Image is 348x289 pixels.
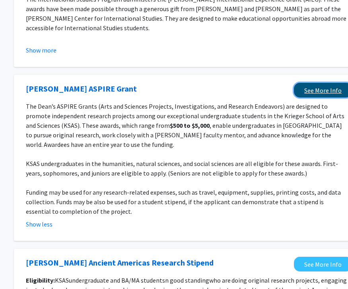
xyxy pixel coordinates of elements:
strong: Eligibility: [26,276,55,284]
span: undergraduate and BA/MA students [69,276,165,284]
a: Opens in a new tab [26,257,214,269]
iframe: Chat [6,253,34,283]
a: Opens in a new tab [26,83,137,95]
p: The Dean’s ASPIRE Grants (Arts and Sciences Projects, Investigations, and Research Endeavors) are... [26,102,348,149]
button: Show more [26,45,56,55]
button: Show less [26,219,52,229]
p: KSAS undergraduates in the humanities, natural sciences, and social sciences are all eligible for... [26,159,348,178]
p: Funding may be used for any research-related expenses, such as travel, equipment, supplies, print... [26,187,348,216]
strong: $500 to $5,000 [170,121,210,129]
